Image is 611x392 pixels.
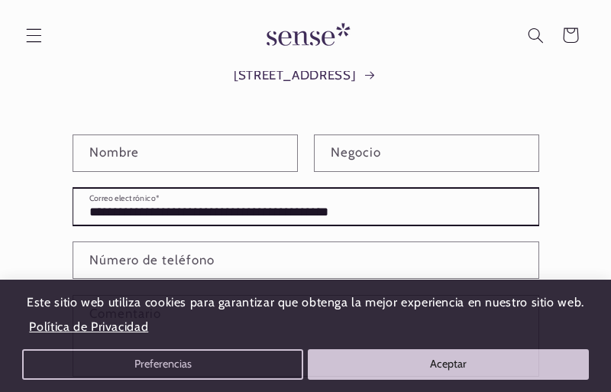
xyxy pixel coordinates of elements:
[518,18,553,53] summary: Búsqueda
[27,313,584,340] a: Política de Privacidad (opens in a new tab)
[248,14,363,57] img: Sense
[16,18,51,53] summary: Menú
[242,8,369,63] a: Sense
[22,349,304,380] button: Preferencias
[27,295,584,309] span: Este sitio web utiliza cookies para garantizar que obtenga la mejor experiencia en nuestro sitio ...
[52,64,559,87] a: [STREET_ADDRESS]
[308,349,590,380] button: Aceptar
